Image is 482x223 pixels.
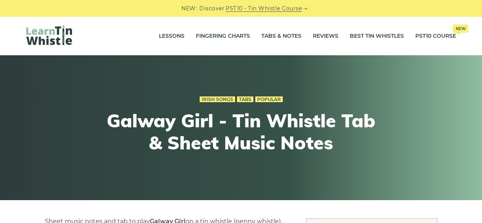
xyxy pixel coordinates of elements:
a: PST10 CourseNew [415,27,456,46]
a: Fingering Charts [196,27,250,46]
a: Irish Songs [200,96,235,103]
span: New [453,24,468,33]
a: Tabs [237,96,253,103]
a: Lessons [159,27,184,46]
a: Reviews [313,27,338,46]
img: LearnTinWhistle.com [26,26,72,45]
h1: Galway Girl - Tin Whistle Tab & Sheet Music Notes [101,110,381,154]
a: Tabs & Notes [261,27,301,46]
a: Best Tin Whistles [350,27,404,46]
a: Popular [255,96,283,103]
